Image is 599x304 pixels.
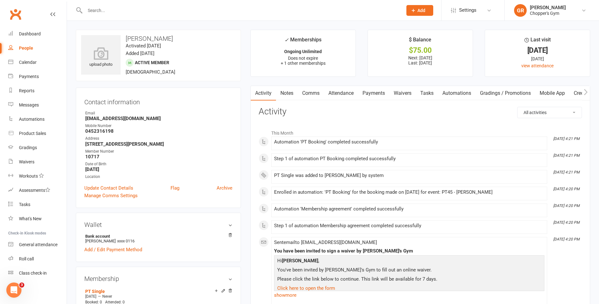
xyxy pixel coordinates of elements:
[19,216,42,221] div: What's New
[491,47,584,54] div: [DATE]
[85,123,232,129] div: Mobile Number
[251,86,276,100] a: Activity
[416,86,438,100] a: Tasks
[553,170,579,174] i: [DATE] 4:21 PM
[274,240,377,245] span: Sent email to [EMAIL_ADDRESS][DOMAIN_NAME]
[553,220,579,225] i: [DATE] 4:20 PM
[274,190,544,195] div: Enrolled in automation: 'PT Booking' for the booking made on [DATE] for event: PT45 - [PERSON_NAME]
[83,6,398,15] input: Search...
[324,86,358,100] a: Attendance
[84,294,232,299] div: —
[514,4,527,17] div: GR
[19,188,50,193] div: Assessments
[553,137,579,141] i: [DATE] 4:21 PM
[19,31,41,36] div: Dashboard
[19,145,37,150] div: Gradings
[85,136,232,142] div: Address
[19,159,34,164] div: Waivers
[135,60,169,65] span: Active member
[8,126,67,141] a: Product Sales
[85,116,232,121] strong: [EMAIL_ADDRESS][DOMAIN_NAME]
[85,289,105,294] a: PT Single
[19,60,37,65] div: Calendar
[19,46,33,51] div: People
[553,204,579,208] i: [DATE] 4:20 PM
[530,10,566,16] div: Chopper's Gym
[81,35,236,42] h3: [PERSON_NAME]
[8,266,67,280] a: Class kiosk mode
[285,36,321,47] div: Memberships
[374,47,467,54] div: $75.00
[282,258,318,264] strong: [PERSON_NAME]
[85,161,232,167] div: Date of Birth
[19,256,34,261] div: Roll call
[524,36,551,47] div: Last visit
[285,37,289,43] i: ✓
[84,192,138,199] a: Manage Comms Settings
[284,49,322,54] strong: Ongoing Unlimited
[8,84,67,98] a: Reports
[535,86,569,100] a: Mobile App
[259,107,582,117] h3: Activity
[274,206,544,212] div: Automation 'Membership agreement' completed successfully
[84,96,232,106] h3: Contact information
[84,184,133,192] a: Update Contact Details
[85,167,232,172] strong: [DATE]
[84,221,232,228] h3: Wallet
[85,141,232,147] strong: [STREET_ADDRESS][PERSON_NAME]
[8,238,67,252] a: General attendance kiosk mode
[19,283,24,288] span: 3
[288,56,318,61] span: Does not expire
[417,8,425,13] span: Add
[19,242,57,247] div: General attendance
[8,70,67,84] a: Payments
[8,252,67,266] a: Roll call
[8,98,67,112] a: Messages
[85,154,232,160] strong: 10717
[409,36,431,47] div: $ Balance
[85,128,232,134] strong: 0452316198
[277,285,335,291] a: Click here to open the form
[8,155,67,169] a: Waivers
[8,198,67,212] a: Tasks
[217,184,232,192] a: Archive
[274,173,544,178] div: PT Single was added to [PERSON_NAME] by system
[126,69,175,75] span: [DEMOGRAPHIC_DATA]
[8,55,67,70] a: Calendar
[19,88,34,93] div: Reports
[85,294,96,299] span: [DATE]
[374,55,467,65] p: Next: [DATE] Last: [DATE]
[126,43,161,49] time: Activated [DATE]
[389,86,416,100] a: Waivers
[276,266,543,275] p: You've been invited by [PERSON_NAME]'s Gym to fill out an online waiver.
[84,275,232,282] h3: Membership
[406,5,433,16] button: Add
[274,156,544,161] div: Step 1 of automation PT Booking completed successfully
[81,47,121,68] div: upload photo
[85,234,229,239] strong: Bank account
[85,174,232,180] div: Location
[530,5,566,10] div: [PERSON_NAME]
[259,126,582,137] li: This Month
[298,86,324,100] a: Comms
[19,271,47,276] div: Class check-in
[276,257,543,266] p: Hi ,
[8,41,67,55] a: People
[476,86,535,100] a: Gradings / Promotions
[274,139,544,145] div: Automation 'PT Booking' completed successfully
[84,233,232,244] li: [PERSON_NAME]
[85,110,232,116] div: Email
[8,141,67,155] a: Gradings
[274,248,544,254] div: You have been invited to sign a waiver by [PERSON_NAME]'s Gym
[102,294,112,299] span: Never
[553,237,579,241] i: [DATE] 4:20 PM
[274,291,544,300] a: show more
[553,187,579,191] i: [DATE] 4:20 PM
[19,131,46,136] div: Product Sales
[276,275,543,284] p: Please click the link below to continue. This link will be available for 7 days.
[8,212,67,226] a: What's New
[85,149,232,155] div: Member Number
[8,183,67,198] a: Assessments
[8,27,67,41] a: Dashboard
[491,55,584,62] div: [DATE]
